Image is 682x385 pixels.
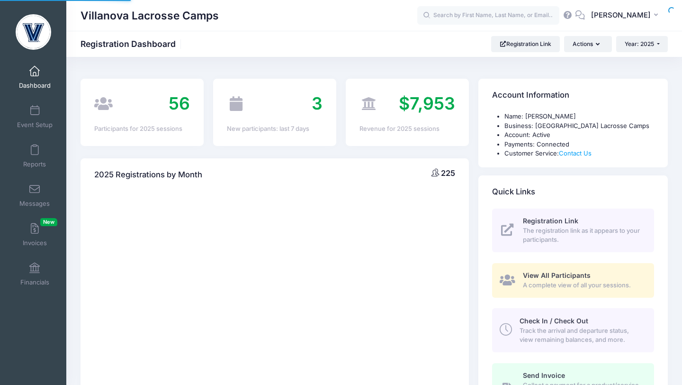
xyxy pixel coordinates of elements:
[19,82,51,90] span: Dashboard
[399,93,455,114] span: $7,953
[523,271,591,279] span: View All Participants
[417,6,559,25] input: Search by First Name, Last Name, or Email...
[523,371,565,379] span: Send Invoice
[94,161,202,188] h4: 2025 Registrations by Month
[12,100,57,133] a: Event Setup
[40,218,57,226] span: New
[12,179,57,212] a: Messages
[492,308,654,352] a: Check In / Check Out Track the arrival and departure status, view remaining balances, and more.
[12,218,57,251] a: InvoicesNew
[504,130,654,140] li: Account: Active
[81,39,184,49] h1: Registration Dashboard
[559,149,592,157] a: Contact Us
[312,93,323,114] span: 3
[12,61,57,94] a: Dashboard
[20,278,49,286] span: Financials
[520,326,643,345] span: Track the arrival and departure status, view remaining balances, and more.
[564,36,611,52] button: Actions
[23,160,46,168] span: Reports
[12,257,57,291] a: Financials
[491,36,560,52] a: Registration Link
[625,40,654,47] span: Year: 2025
[616,36,668,52] button: Year: 2025
[520,317,588,325] span: Check In / Check Out
[23,239,47,247] span: Invoices
[591,10,651,20] span: [PERSON_NAME]
[17,121,53,129] span: Event Setup
[492,209,654,252] a: Registration Link The registration link as it appears to your participants.
[12,139,57,173] a: Reports
[523,281,643,290] span: A complete view of all your sessions.
[16,14,51,50] img: Villanova Lacrosse Camps
[94,124,190,134] div: Participants for 2025 sessions
[19,200,50,208] span: Messages
[504,121,654,131] li: Business: [GEOGRAPHIC_DATA] Lacrosse Camps
[169,93,190,114] span: 56
[523,217,578,225] span: Registration Link
[227,124,323,134] div: New participants: last 7 days
[492,82,569,109] h4: Account Information
[504,112,654,121] li: Name: [PERSON_NAME]
[523,226,643,245] span: The registration link as it appears to your participants.
[585,5,668,27] button: [PERSON_NAME]
[81,5,219,27] h1: Villanova Lacrosse Camps
[492,178,535,205] h4: Quick Links
[504,149,654,158] li: Customer Service:
[359,124,455,134] div: Revenue for 2025 sessions
[504,140,654,149] li: Payments: Connected
[492,263,654,298] a: View All Participants A complete view of all your sessions.
[441,168,455,178] span: 225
